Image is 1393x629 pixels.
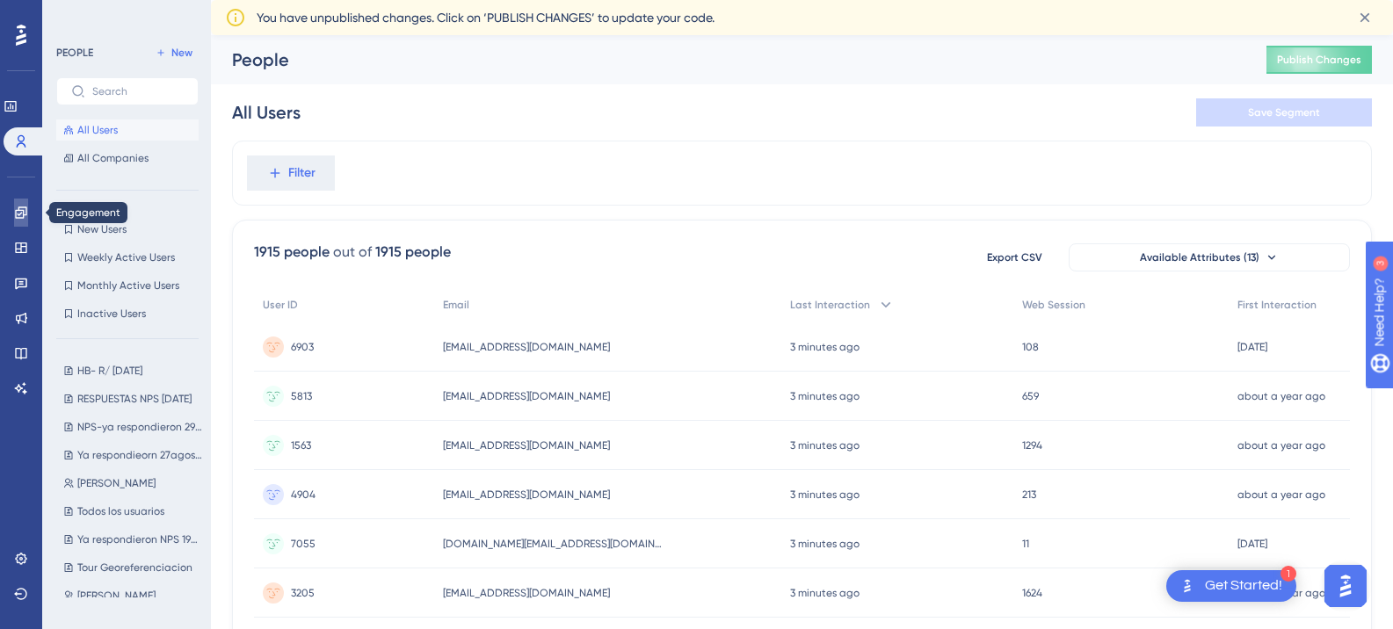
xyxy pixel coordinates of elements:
button: All Companies [56,148,199,169]
span: All Users [77,123,118,137]
div: PEOPLE [56,46,93,60]
time: 3 minutes ago [790,488,860,501]
button: HB- R/ [DATE] [56,360,209,381]
span: Email [443,298,469,312]
span: 4904 [291,488,316,502]
button: Inactive Users [56,303,199,324]
input: Search [92,85,184,98]
span: Todos los usuarios [77,504,164,518]
button: Todos los usuarios [56,501,209,522]
span: 213 [1022,488,1036,502]
button: Publish Changes [1266,46,1372,74]
span: Filter [288,163,316,184]
span: Available Attributes (13) [1140,250,1259,264]
span: [PERSON_NAME] [77,476,156,490]
span: New [171,46,192,60]
span: Inactive Users [77,307,146,321]
span: New Users [77,222,127,236]
img: launcher-image-alternative-text [1177,575,1198,596]
span: HB- R/ [DATE] [77,364,142,378]
span: First Interaction [1237,298,1317,312]
span: Publish Changes [1277,53,1361,67]
span: NPS-ya respondieron 29AGOSTO-TARDE [77,420,202,434]
span: 108 [1022,340,1039,354]
button: Filter [247,155,335,191]
span: 1563 [291,438,311,452]
span: [DOMAIN_NAME][EMAIL_ADDRESS][DOMAIN_NAME] [443,537,663,551]
span: Ya respondieron NPS 190925 [77,532,202,546]
span: Ya respondieorn 27agosto [77,448,202,462]
button: Ya respondieron NPS 190925 [56,529,209,550]
time: 3 minutes ago [790,341,860,353]
span: [EMAIL_ADDRESS][DOMAIN_NAME] [443,488,610,502]
span: 7055 [291,537,316,551]
div: 1915 people [375,242,451,263]
span: Weekly Active Users [77,250,175,264]
span: [EMAIL_ADDRESS][DOMAIN_NAME] [443,586,610,600]
button: New Users [56,219,199,240]
span: 1294 [1022,438,1042,452]
div: Open Get Started! checklist, remaining modules: 1 [1166,570,1296,602]
div: All Users [232,100,301,125]
button: Weekly Active Users [56,247,199,268]
div: 1 [1281,566,1296,582]
button: Available Attributes (13) [1069,243,1350,271]
span: [EMAIL_ADDRESS][DOMAIN_NAME] [443,340,610,354]
span: 1624 [1022,586,1042,600]
span: Save Segment [1248,105,1320,119]
span: [PERSON_NAME] [77,589,156,603]
span: 3205 [291,586,315,600]
span: [EMAIL_ADDRESS][DOMAIN_NAME] [443,438,610,452]
button: NPS-ya respondieron 29AGOSTO-TARDE [56,416,209,437]
time: 3 minutes ago [790,538,860,550]
div: out of [333,242,372,263]
time: 3 minutes ago [790,439,860,452]
span: You have unpublished changes. Click on ‘PUBLISH CHANGES’ to update your code. [257,7,715,28]
button: Ya respondieorn 27agosto [56,445,209,466]
span: Last Interaction [790,298,870,312]
span: 11 [1022,537,1029,551]
span: 6903 [291,340,314,354]
button: Save Segment [1196,98,1372,127]
span: Export CSV [987,250,1042,264]
button: RESPUESTAS NPS [DATE] [56,388,209,409]
span: Monthly Active Users [77,278,179,293]
time: about a year ago [1237,488,1325,501]
time: about a year ago [1237,439,1325,452]
iframe: UserGuiding AI Assistant Launcher [1319,560,1372,612]
div: People [232,47,1223,72]
span: User ID [263,298,298,312]
button: Monthly Active Users [56,275,199,296]
span: 659 [1022,389,1039,403]
div: 3 [122,9,127,23]
time: 3 minutes ago [790,587,860,599]
time: [DATE] [1237,341,1267,353]
div: 1915 people [254,242,330,263]
time: 3 minutes ago [790,390,860,402]
time: [DATE] [1237,538,1267,550]
span: Need Help? [41,4,110,25]
button: All Users [56,119,199,141]
div: Get Started! [1205,576,1282,596]
span: [EMAIL_ADDRESS][DOMAIN_NAME] [443,389,610,403]
span: RESPUESTAS NPS [DATE] [77,392,192,406]
time: about a year ago [1237,390,1325,402]
button: [PERSON_NAME] [56,473,209,494]
button: Export CSV [970,243,1058,271]
button: [PERSON_NAME] [56,585,209,606]
button: New [149,42,199,63]
span: 5813 [291,389,312,403]
button: Tour Georeferenciacion [56,557,209,578]
span: Web Session [1022,298,1085,312]
span: Tour Georeferenciacion [77,560,192,575]
span: All Companies [77,151,149,165]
